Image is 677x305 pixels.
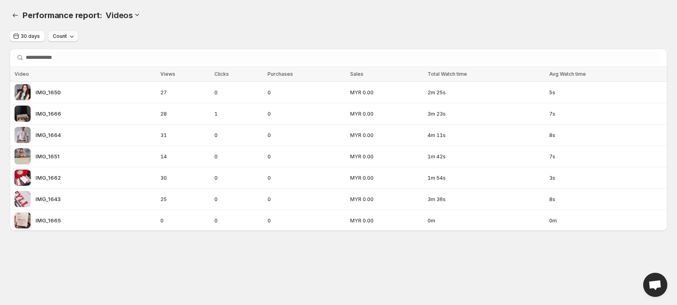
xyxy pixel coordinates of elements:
span: 27 [160,88,210,96]
span: 3m 23s [428,110,544,118]
span: 7s [549,152,662,160]
span: 3m 36s [428,195,544,203]
span: 25 [160,195,210,203]
span: 28 [160,110,210,118]
span: 8s [549,131,662,139]
span: MYR 0.00 [350,195,423,203]
span: Views [160,71,175,77]
span: 0 [214,88,263,96]
span: 8s [549,195,662,203]
span: MYR 0.00 [350,88,423,96]
button: Count [48,31,78,42]
span: MYR 0.00 [350,152,423,160]
span: IMG_1662 [35,174,61,182]
img: IMG_1664 [15,127,31,143]
span: 5s [549,88,662,96]
img: IMG_1651 [15,148,31,164]
span: 4m 11s [428,131,544,139]
h3: Videos [106,10,133,20]
span: Purchases [268,71,293,77]
span: Total Watch time [428,71,467,77]
span: Clicks [214,71,229,77]
span: Avg Watch time [549,71,586,77]
span: 0 [268,110,346,118]
span: 0 [214,131,263,139]
span: IMG_1664 [35,131,61,139]
span: IMG_1651 [35,152,60,160]
span: 0m [549,216,662,224]
span: Video [15,71,29,77]
span: 0 [268,131,346,139]
span: 7s [549,110,662,118]
div: Open chat [643,273,667,297]
span: 14 [160,152,210,160]
span: MYR 0.00 [350,216,423,224]
img: IMG_1666 [15,106,31,122]
span: Sales [350,71,363,77]
span: 0 [214,216,263,224]
span: MYR 0.00 [350,174,423,182]
span: 1m 54s [428,174,544,182]
span: 30 days [21,33,40,39]
span: 31 [160,131,210,139]
button: 30 days [10,31,45,42]
span: 1 [214,110,263,118]
span: 0 [268,216,346,224]
img: IMG_1665 [15,212,31,228]
span: MYR 0.00 [350,110,423,118]
button: Performance report [10,10,21,21]
span: IMG_1665 [35,216,61,224]
span: 0 [214,152,263,160]
span: IMG_1643 [35,195,61,203]
img: IMG_1643 [15,191,31,207]
span: MYR 0.00 [350,131,423,139]
span: 1m 42s [428,152,544,160]
span: 0 [214,174,263,182]
span: IMG_1666 [35,110,61,118]
span: 3s [549,174,662,182]
span: 0 [214,195,263,203]
img: IMG_1662 [15,170,31,186]
span: 0m [428,216,544,224]
span: 0 [268,152,346,160]
span: 0 [268,195,346,203]
span: 0 [268,88,346,96]
img: IMG_1650 [15,84,31,100]
span: 30 [160,174,210,182]
span: 2m 25s [428,88,544,96]
span: 0 [268,174,346,182]
span: Count [53,33,67,39]
span: IMG_1650 [35,88,61,96]
span: Performance report: [23,10,102,20]
span: 0 [160,216,210,224]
